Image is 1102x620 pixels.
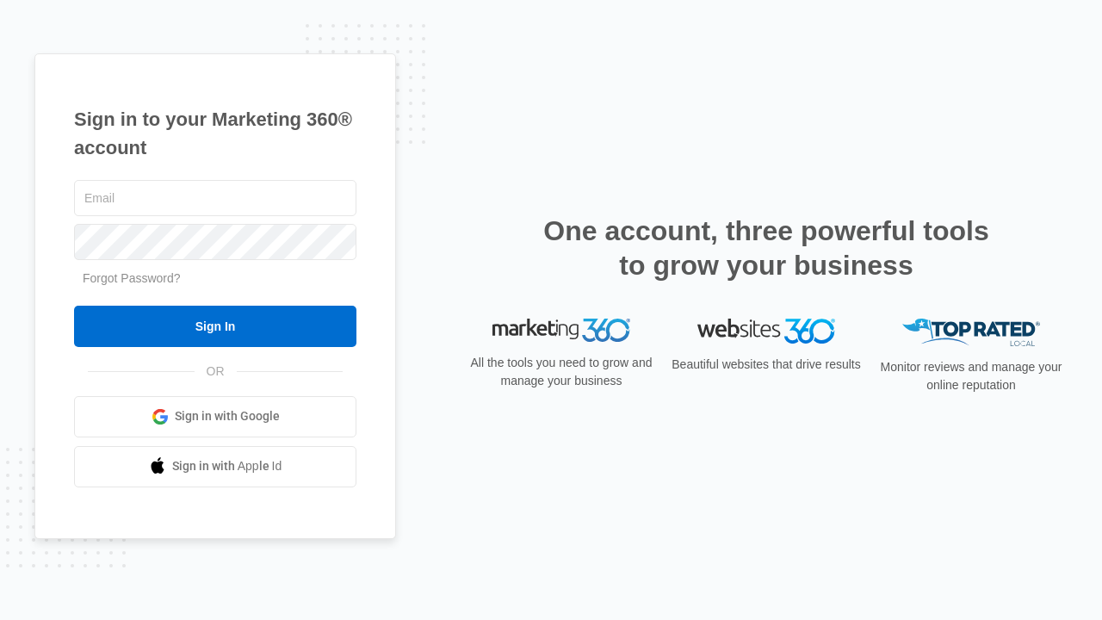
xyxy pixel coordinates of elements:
[195,363,237,381] span: OR
[175,407,280,425] span: Sign in with Google
[74,180,356,216] input: Email
[74,306,356,347] input: Sign In
[697,319,835,344] img: Websites 360
[875,358,1068,394] p: Monitor reviews and manage your online reputation
[538,214,994,282] h2: One account, three powerful tools to grow your business
[74,105,356,162] h1: Sign in to your Marketing 360® account
[74,396,356,437] a: Sign in with Google
[172,457,282,475] span: Sign in with Apple Id
[902,319,1040,347] img: Top Rated Local
[74,446,356,487] a: Sign in with Apple Id
[670,356,863,374] p: Beautiful websites that drive results
[465,354,658,390] p: All the tools you need to grow and manage your business
[83,271,181,285] a: Forgot Password?
[492,319,630,343] img: Marketing 360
